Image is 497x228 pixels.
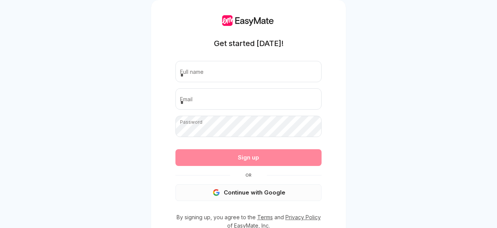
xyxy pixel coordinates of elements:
[214,38,284,49] h1: Get started [DATE]!
[257,214,273,220] a: Terms
[285,214,321,220] a: Privacy Policy
[230,172,267,178] span: Or
[175,184,322,201] button: Continue with Google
